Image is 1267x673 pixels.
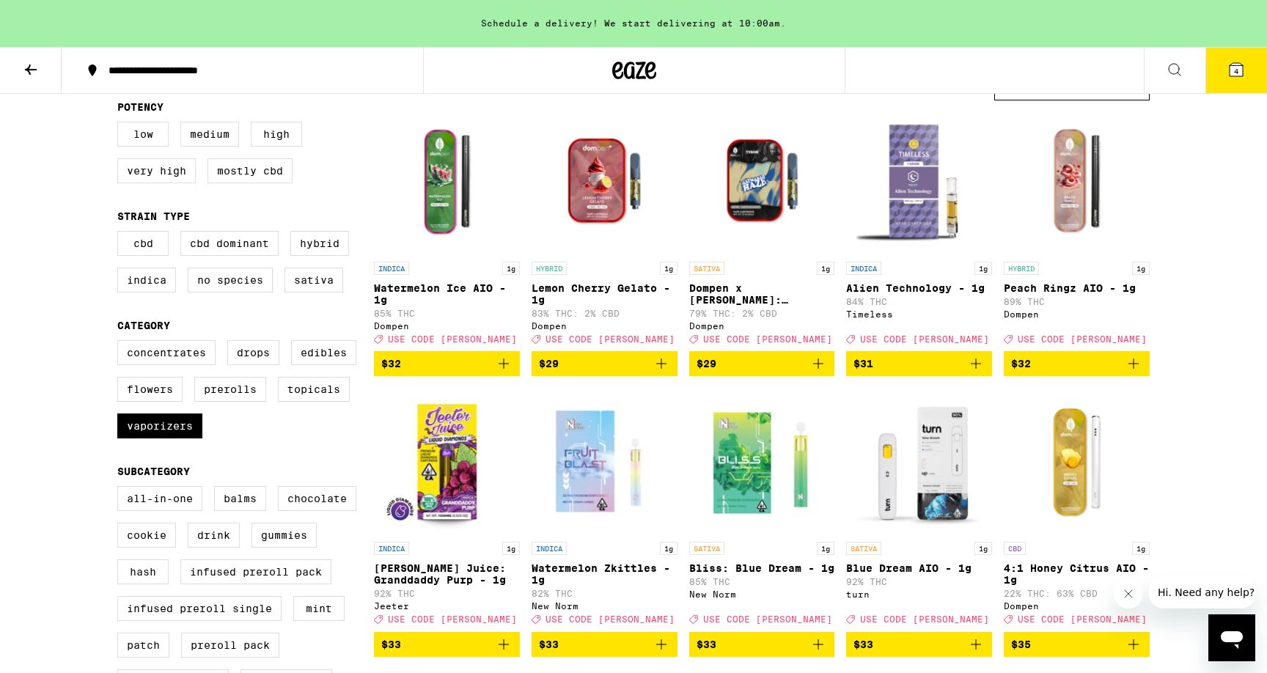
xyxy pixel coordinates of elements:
[689,282,835,306] p: Dompen x [PERSON_NAME]: [PERSON_NAME] Haze Live Resin Liquid Diamonds - 1g
[1132,542,1150,555] p: 1g
[846,562,992,574] p: Blue Dream AIO - 1g
[689,542,724,555] p: SATIVA
[117,268,176,293] label: Indica
[117,101,164,113] legend: Potency
[1004,542,1026,555] p: CBD
[278,377,350,402] label: Topicals
[374,351,520,376] button: Add to bag
[532,321,677,331] div: Dompen
[846,108,992,351] a: Open page for Alien Technology - 1g from Timeless
[532,262,567,275] p: HYBRID
[388,334,517,344] span: USE CODE [PERSON_NAME]
[117,377,183,402] label: Flowers
[703,334,832,344] span: USE CODE [PERSON_NAME]
[117,413,202,438] label: Vaporizers
[1004,632,1150,657] button: Add to bag
[188,523,240,548] label: Drink
[251,523,317,548] label: Gummies
[846,542,881,555] p: SATIVA
[117,486,202,511] label: All-In-One
[689,108,835,351] a: Open page for Dompen x Tyson: Haymaker Haze Live Resin Liquid Diamonds - 1g from Dompen
[117,210,190,222] legend: Strain Type
[284,268,343,293] label: Sativa
[1234,67,1238,76] span: 4
[532,309,677,318] p: 83% THC: 2% CBD
[532,388,677,631] a: Open page for Watermelon Zkittles - 1g from New Norm
[846,309,992,319] div: Timeless
[214,486,266,511] label: Balms
[539,639,559,650] span: $33
[532,108,677,254] img: Dompen - Lemon Cherry Gelato - 1g
[1004,388,1150,631] a: Open page for 4:1 Honey Citrus AIO - 1g from Dompen
[532,589,677,598] p: 82% THC
[689,309,835,318] p: 79% THC: 2% CBD
[381,358,401,369] span: $32
[1004,562,1150,586] p: 4:1 Honey Citrus AIO - 1g
[974,262,992,275] p: 1g
[293,596,345,621] label: Mint
[1004,108,1150,351] a: Open page for Peach Ringz AIO - 1g from Dompen
[251,122,302,147] label: High
[532,542,567,555] p: INDICA
[374,388,520,631] a: Open page for Jeeter Juice: Granddaddy Purp - 1g from Jeeter
[846,577,992,586] p: 92% THC
[1004,108,1150,254] img: Dompen - Peach Ringz AIO - 1g
[374,542,409,555] p: INDICA
[374,589,520,598] p: 92% THC
[846,388,992,534] img: turn - Blue Dream AIO - 1g
[188,268,273,293] label: No Species
[374,321,520,331] div: Dompen
[1004,601,1150,611] div: Dompen
[117,466,190,477] legend: Subcategory
[374,108,520,254] img: Dompen - Watermelon Ice AIO - 1g
[180,122,239,147] label: Medium
[689,351,835,376] button: Add to bag
[1132,262,1150,275] p: 1g
[374,562,520,586] p: [PERSON_NAME] Juice: Granddaddy Purp - 1g
[860,334,989,344] span: USE CODE [PERSON_NAME]
[1018,615,1147,625] span: USE CODE [PERSON_NAME]
[689,108,835,254] img: Dompen - Dompen x Tyson: Haymaker Haze Live Resin Liquid Diamonds - 1g
[689,589,835,599] div: New Norm
[117,596,282,621] label: Infused Preroll Single
[532,108,677,351] a: Open page for Lemon Cherry Gelato - 1g from Dompen
[853,639,873,650] span: $33
[1004,262,1039,275] p: HYBRID
[817,542,834,555] p: 1g
[1205,48,1267,93] button: 4
[194,377,266,402] label: Prerolls
[846,282,992,294] p: Alien Technology - 1g
[117,158,196,183] label: Very High
[532,562,677,586] p: Watermelon Zkittles - 1g
[689,262,724,275] p: SATIVA
[117,231,169,256] label: CBD
[1004,589,1150,598] p: 22% THC: 63% CBD
[1004,309,1150,319] div: Dompen
[1114,579,1143,608] iframe: Close message
[689,562,835,574] p: Bliss: Blue Dream - 1g
[846,388,992,631] a: Open page for Blue Dream AIO - 1g from turn
[532,388,677,534] img: New Norm - Watermelon Zkittles - 1g
[539,358,559,369] span: $29
[532,601,677,611] div: New Norm
[846,589,992,599] div: turn
[180,559,331,584] label: Infused Preroll Pack
[532,351,677,376] button: Add to bag
[846,108,992,254] img: Timeless - Alien Technology - 1g
[1208,614,1255,661] iframe: Button to launch messaging window
[374,388,520,534] img: Jeeter - Jeeter Juice: Granddaddy Purp - 1g
[532,282,677,306] p: Lemon Cherry Gelato - 1g
[689,388,835,534] img: New Norm - Bliss: Blue Dream - 1g
[546,334,675,344] span: USE CODE [PERSON_NAME]
[853,358,873,369] span: $31
[381,639,401,650] span: $33
[291,340,356,365] label: Edibles
[208,158,293,183] label: Mostly CBD
[117,340,216,365] label: Concentrates
[817,262,834,275] p: 1g
[660,542,677,555] p: 1g
[278,486,356,511] label: Chocolate
[290,231,349,256] label: Hybrid
[974,542,992,555] p: 1g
